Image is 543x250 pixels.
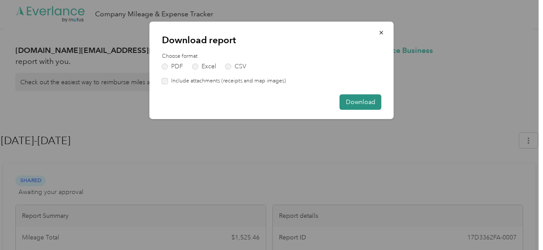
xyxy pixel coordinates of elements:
[192,63,216,70] label: Excel
[162,63,183,70] label: PDF
[162,34,382,46] p: Download report
[340,94,382,110] button: Download
[168,77,286,85] label: Include attachments (receipts and map images)
[225,63,246,70] label: CSV
[162,52,382,60] label: Choose format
